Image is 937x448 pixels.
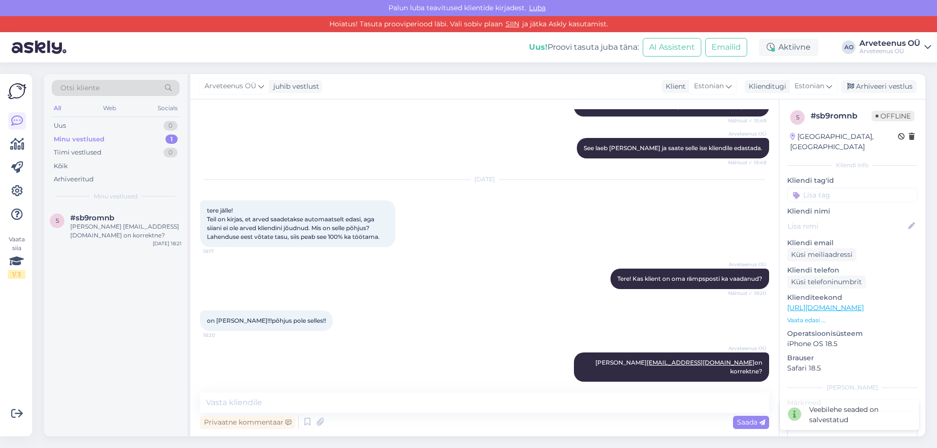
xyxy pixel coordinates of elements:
[8,270,25,279] div: 1 / 3
[163,121,178,131] div: 0
[156,102,180,115] div: Socials
[165,135,178,144] div: 1
[787,188,917,202] input: Lisa tag
[705,38,747,57] button: Emailid
[61,83,100,93] span: Otsi kliente
[787,363,917,373] p: Safari 18.5
[54,135,104,144] div: Minu vestlused
[787,175,917,186] p: Kliendi tag'id
[529,41,639,53] div: Proovi tasuta juba täna:
[787,353,917,363] p: Brauser
[728,290,766,297] span: Nähtud ✓ 18:20
[8,235,25,279] div: Vaata siia
[872,111,915,121] span: Offline
[730,382,766,390] span: 18:21
[70,222,182,240] div: [PERSON_NAME] [EMAIL_ADDRESS][DOMAIN_NAME] on korrektne?
[101,102,118,115] div: Web
[584,144,762,152] span: See laeb [PERSON_NAME] ja saate selle ise kliendile edastada.
[207,207,380,240] span: tere jälle! Teil on kirjas, et arved saadetakse automaatselt edasi, aga siiani ei ole arved klien...
[759,39,818,56] div: Aktiivne
[809,405,911,425] div: Veebilehe seaded on salvestatud
[796,114,799,121] span: s
[787,161,917,170] div: Kliendi info
[617,275,762,282] span: Tere! Kas klient on oma rämpsposti ka vaadanud?
[54,175,94,184] div: Arhiveeritud
[200,416,295,429] div: Privaatne kommentaar
[787,275,866,289] div: Küsi telefoninumbrit
[787,238,917,248] p: Kliendi email
[529,42,548,52] b: Uus!
[787,339,917,349] p: iPhone OS 18.5
[842,40,856,54] div: AO
[70,214,114,222] span: #sb9romnb
[787,383,917,392] div: [PERSON_NAME]
[52,102,63,115] div: All
[200,175,769,184] div: [DATE]
[54,148,102,157] div: Tiimi vestlused
[503,19,522,28] a: SIIN
[204,81,256,92] span: Arveteenus OÜ
[207,317,326,324] span: on [PERSON_NAME]!!!põhjus pole selles!!
[787,303,864,312] a: [URL][DOMAIN_NAME]
[647,359,754,366] a: [EMAIL_ADDRESS][DOMAIN_NAME]
[737,418,765,427] span: Saada
[595,359,764,375] span: [PERSON_NAME] on korrektne?
[859,47,920,55] div: Arveteenus OÜ
[728,117,766,124] span: Nähtud ✓ 15:49
[94,192,138,201] span: Minu vestlused
[8,82,26,100] img: Askly Logo
[787,248,856,261] div: Küsi meiliaadressi
[203,331,240,339] span: 18:20
[859,39,931,55] a: Arveteenus OÜArveteenus OÜ
[787,265,917,275] p: Kliendi telefon
[787,316,917,325] p: Vaata edasi ...
[787,329,917,339] p: Operatsioonisüsteem
[729,130,766,137] span: Arveteenus OÜ
[54,161,68,171] div: Kõik
[526,3,549,12] span: Luba
[729,261,766,268] span: Arveteenus OÜ
[203,248,240,255] span: 18:17
[790,132,898,152] div: [GEOGRAPHIC_DATA], [GEOGRAPHIC_DATA]
[811,110,872,122] div: # sb9romnb
[729,345,766,352] span: Arveteenus OÜ
[643,38,701,57] button: AI Assistent
[745,81,786,92] div: Klienditugi
[841,80,917,93] div: Arhiveeri vestlus
[56,217,59,224] span: s
[153,240,182,247] div: [DATE] 18:21
[694,81,724,92] span: Estonian
[787,206,917,216] p: Kliendi nimi
[269,81,319,92] div: juhib vestlust
[859,39,920,47] div: Arveteenus OÜ
[788,221,906,232] input: Lisa nimi
[662,81,686,92] div: Klient
[728,159,766,166] span: Nähtud ✓ 15:49
[794,81,824,92] span: Estonian
[163,148,178,157] div: 0
[787,292,917,303] p: Klienditeekond
[54,121,66,131] div: Uus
